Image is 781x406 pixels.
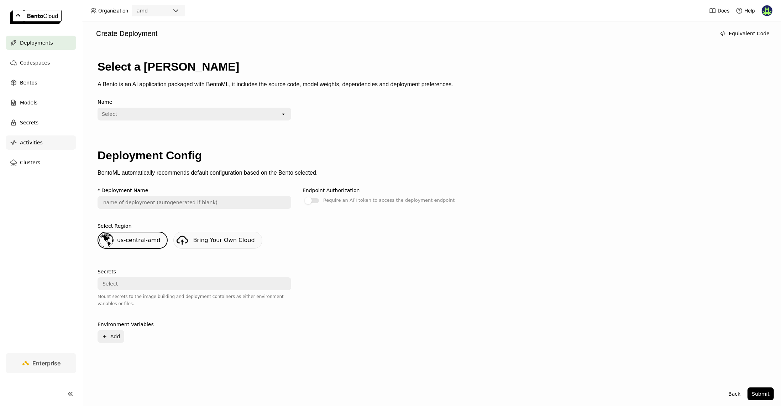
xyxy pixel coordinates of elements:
[98,60,765,73] h1: Select a [PERSON_NAME]
[20,78,37,87] span: Bentos
[98,99,291,105] div: Name
[193,237,255,243] span: Bring Your Own Cloud
[748,387,774,400] button: Submit
[6,353,76,373] a: Enterprise
[101,187,148,193] div: Deployment Name
[173,232,262,249] a: Bring Your Own Cloud
[98,81,765,88] p: A Bento is an AI application packaged with BentoML, it includes the source code, model weights, d...
[98,269,116,274] div: Secrets
[10,10,62,24] img: logo
[20,38,53,47] span: Deployments
[6,96,76,110] a: Models
[20,158,40,167] span: Clusters
[98,322,154,327] div: Environment Variables
[303,187,360,193] div: Endpoint Authorization
[137,7,148,14] div: amd
[6,56,76,70] a: Codespaces
[281,111,286,117] svg: open
[6,155,76,170] a: Clusters
[98,232,168,249] div: us-central-amd
[20,138,43,147] span: Activities
[6,76,76,90] a: Bentos
[6,135,76,150] a: Activities
[117,237,160,243] span: us-central-amd
[98,330,124,343] button: Add
[98,223,132,229] div: Select Region
[98,149,765,162] h1: Deployment Config
[716,27,774,40] button: Equivalent Code
[736,7,755,14] div: Help
[709,7,729,14] a: Docs
[718,7,729,14] span: Docs
[724,387,745,400] button: Back
[98,7,128,14] span: Organization
[744,7,755,14] span: Help
[98,293,291,307] div: Mount secrets to the image building and deployment containers as either environment variables or ...
[6,36,76,50] a: Deployments
[98,170,765,176] p: BentoML automatically recommends default configuration based on the Bento selected.
[102,334,108,339] svg: Plus
[102,111,117,118] div: Select
[20,98,37,107] span: Models
[20,118,38,127] span: Secrets
[6,115,76,130] a: Secrets
[89,29,713,38] div: Create Deployment
[33,360,61,367] span: Enterprise
[323,196,455,205] div: Require an API token to access the deployment endpoint
[20,58,50,67] span: Codespaces
[98,197,290,208] input: name of deployment (autogenerated if blank)
[103,280,118,287] div: Select
[762,5,772,16] img: Vincent Cavé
